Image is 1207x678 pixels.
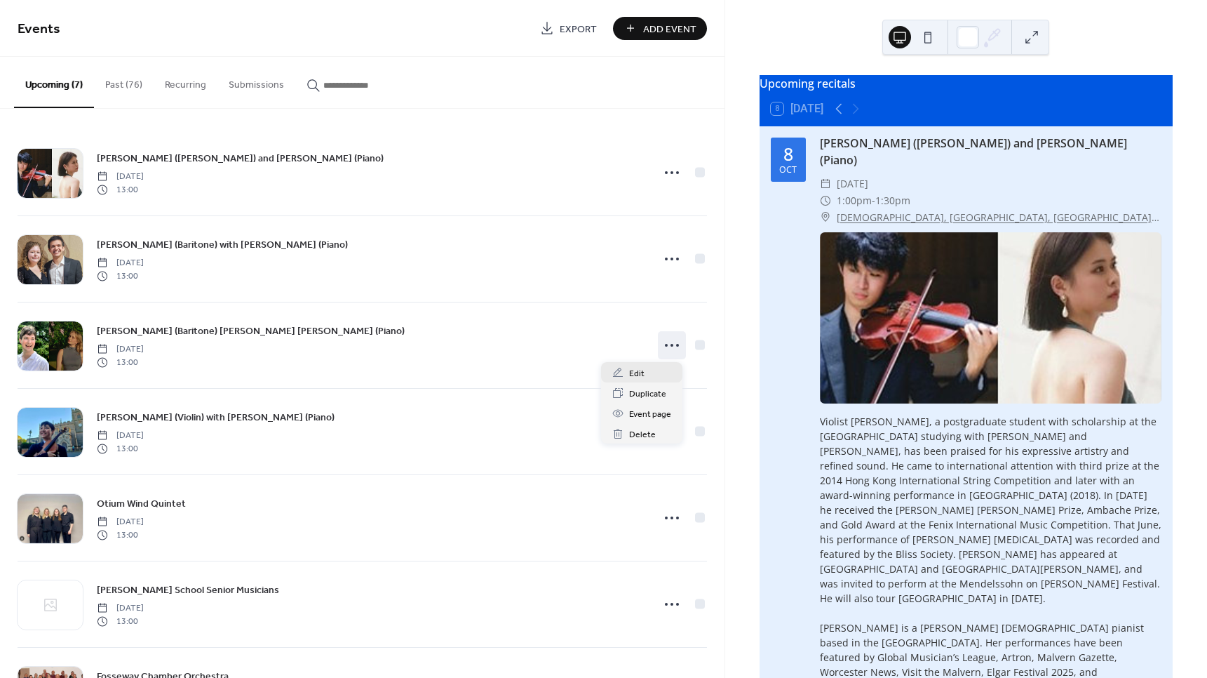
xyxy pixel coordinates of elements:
span: Edit [629,366,645,381]
span: [DATE] [97,516,144,529]
a: [DEMOGRAPHIC_DATA], [GEOGRAPHIC_DATA], [GEOGRAPHIC_DATA]. CV37 6BG [837,209,1161,226]
button: Submissions [217,57,295,107]
div: 8 [783,145,793,163]
span: [DATE] [97,430,144,442]
a: [PERSON_NAME] School Senior Musicians [97,582,279,598]
span: 13:00 [97,442,144,455]
span: 13:00 [97,270,144,282]
a: [PERSON_NAME] ([PERSON_NAME]) and [PERSON_NAME] (Piano) [97,150,384,166]
div: [PERSON_NAME] ([PERSON_NAME]) and [PERSON_NAME] (Piano) [820,135,1161,168]
span: Otium Wind Quintet [97,497,186,512]
div: Oct [779,166,797,175]
a: [PERSON_NAME] (Violin) with [PERSON_NAME] (Piano) [97,409,335,425]
button: Add Event [613,17,707,40]
div: ​ [820,209,831,226]
span: Delete [629,427,656,442]
button: Upcoming (7) [14,57,94,108]
a: [PERSON_NAME] (Baritone) [PERSON_NAME] [PERSON_NAME] (Piano) [97,323,405,339]
span: [DATE] [97,257,144,270]
span: Export [560,22,597,36]
span: [PERSON_NAME] (Baritone) with [PERSON_NAME] (Piano) [97,238,348,253]
span: 13:00 [97,183,144,196]
span: [PERSON_NAME] (Violin) with [PERSON_NAME] (Piano) [97,411,335,425]
a: [PERSON_NAME] (Baritone) with [PERSON_NAME] (Piano) [97,237,348,253]
span: [PERSON_NAME] ([PERSON_NAME]) and [PERSON_NAME] (Piano) [97,152,384,166]
span: [PERSON_NAME] (Baritone) [PERSON_NAME] [PERSON_NAME] (Piano) [97,324,405,339]
span: 13:00 [97,615,144,627]
span: [DATE] [97,171,144,183]
span: [DATE] [97,602,144,615]
span: [DATE] [97,343,144,356]
span: [PERSON_NAME] School Senior Musicians [97,583,279,598]
span: - [872,192,875,209]
div: ​ [820,175,831,192]
a: Export [530,17,607,40]
div: Upcoming recitals [760,75,1173,92]
span: Event page [629,407,671,422]
a: Otium Wind Quintet [97,496,186,512]
button: Past (76) [94,57,154,107]
span: 1:00pm [837,192,872,209]
span: Add Event [643,22,696,36]
span: [DATE] [837,175,868,192]
span: 13:00 [97,356,144,368]
button: Recurring [154,57,217,107]
span: 1:30pm [875,192,910,209]
div: ​ [820,192,831,209]
span: Duplicate [629,387,666,401]
span: Events [18,15,60,43]
span: 13:00 [97,529,144,541]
